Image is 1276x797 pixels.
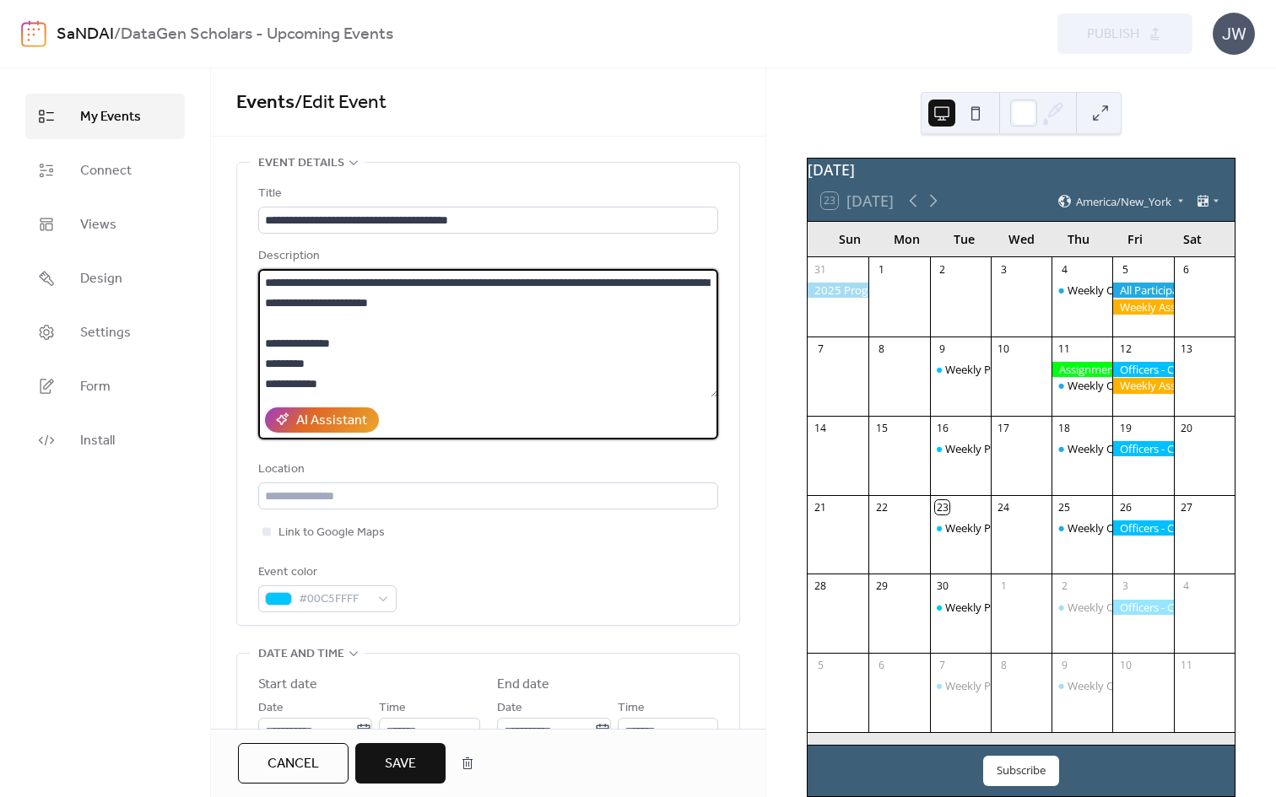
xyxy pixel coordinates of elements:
div: 31 [814,262,828,277]
span: Time [618,698,645,719]
span: Link to Google Maps [278,523,385,543]
div: Weekly Office Hours [1052,283,1112,298]
div: Officers - Complete Set 4 (Gen AI Tool Market Research Micro-job) [1112,600,1173,615]
a: My Events [25,94,185,139]
div: Sun [821,222,879,256]
div: 6 [874,659,889,673]
button: AI Assistant [265,407,379,433]
div: Mon [879,222,936,256]
div: Officers - Complete Set 2 (Gen AI Tool Market Research Micro-job) [1112,441,1173,456]
a: Install [25,417,185,463]
div: Weekly Office Hours [1052,378,1112,393]
div: 16 [935,421,949,435]
div: Description [258,246,715,267]
div: 25 [1057,500,1072,514]
a: Settings [25,310,185,355]
div: Weekly Program Meeting - Prompting Showdown [930,520,991,536]
div: Weekly Office Hours [1052,441,1112,456]
div: 24 [997,500,1011,514]
div: 10 [997,342,1011,356]
div: 15 [874,421,889,435]
div: Sat [1164,222,1221,256]
div: 21 [814,500,828,514]
div: Weekly Program Meeting [930,678,991,693]
span: Save [385,754,416,774]
div: 28 [814,579,828,594]
div: Thu [1050,222,1107,256]
span: Design [80,269,122,289]
span: Settings [80,323,131,343]
div: 1 [874,262,889,277]
div: 22 [874,500,889,514]
span: Event details [258,153,344,174]
div: Weekly Program Meeting - Data Detective [930,441,991,456]
a: Form [25,363,185,409]
div: 29 [874,579,889,594]
div: Start date [258,675,317,695]
div: Weekly Office Hours [1052,600,1112,615]
div: 2025 Program Enrollment Period [808,283,868,298]
span: Date and time [258,644,344,665]
div: 30 [935,579,949,594]
div: 2 [1057,579,1072,594]
div: 3 [997,262,1011,277]
div: 11 [1057,342,1072,356]
a: Views [25,202,185,247]
div: 23 [935,500,949,514]
div: 6 [1179,262,1193,277]
div: 18 [1057,421,1072,435]
div: Weekly Program Meeting [930,362,991,377]
b: / [114,19,121,51]
b: DataGen Scholars - Upcoming Events [121,19,393,51]
div: 17 [997,421,1011,435]
div: AI Assistant [296,411,367,431]
div: Weekly Office Hours [1068,441,1170,456]
div: 8 [997,659,1011,673]
div: Tue [936,222,993,256]
span: My Events [80,107,141,127]
div: Weekly Program Meeting [945,600,1072,615]
div: 9 [1057,659,1072,673]
div: Wed [992,222,1050,256]
span: #00C5FFFF [299,590,370,610]
div: 19 [1118,421,1133,435]
div: 2 [935,262,949,277]
span: Form [80,377,111,397]
div: JW [1213,13,1255,55]
span: Views [80,215,116,235]
div: Weekly Office Hours [1068,600,1170,615]
div: 7 [935,659,949,673]
div: Weekly Office Hours [1068,520,1170,536]
div: 11 [1179,659,1193,673]
div: Assignment Due: Refined LinkedIn Account [1052,362,1112,377]
div: 9 [935,342,949,356]
div: 5 [1118,262,1133,277]
span: Install [80,431,115,451]
div: Fri [1107,222,1165,256]
div: Weekly Assignment: Officers - Check Emails For Next Payment Amounts [1112,299,1173,315]
div: 7 [814,342,828,356]
div: 14 [814,421,828,435]
div: 3 [1118,579,1133,594]
div: Weekly Office Hours [1068,378,1170,393]
button: Save [355,743,446,784]
a: SaNDAI [57,19,114,51]
div: 4 [1179,579,1193,594]
div: Weekly Program Meeting - Data Detective [945,441,1155,456]
div: Weekly Program Meeting - Prompting Showdown [945,520,1193,536]
div: Weekly Office Hours [1052,520,1112,536]
div: Title [258,184,715,204]
div: 27 [1179,500,1193,514]
span: America/New_York [1076,196,1171,207]
div: 8 [874,342,889,356]
div: Weekly Assignment: Podcast Rating [1112,378,1173,393]
button: Cancel [238,743,349,784]
a: Design [25,256,185,301]
div: All Participants - Complete Program Assessment Exam [1112,283,1173,298]
div: 20 [1179,421,1193,435]
div: 4 [1057,262,1072,277]
img: logo [21,20,46,47]
div: Event color [258,563,393,583]
span: Cancel [268,754,319,774]
div: 12 [1118,342,1133,356]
